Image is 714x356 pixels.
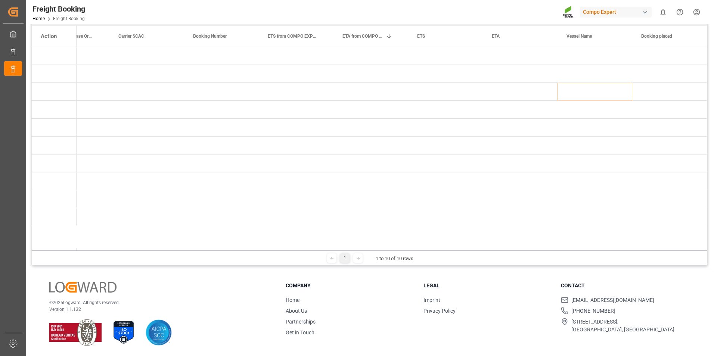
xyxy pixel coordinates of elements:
div: Press SPACE to select this row. [32,101,77,119]
div: Action [41,33,57,40]
span: Booking placed [641,34,672,39]
a: About Us [286,308,307,314]
div: Press SPACE to select this row. [32,137,77,154]
span: Carrier SCAC [118,34,144,39]
a: Privacy Policy [423,308,456,314]
div: Press SPACE to select this row. [32,154,77,172]
span: ETA [492,34,500,39]
div: 1 [340,253,350,263]
span: [STREET_ADDRESS], [GEOGRAPHIC_DATA], [GEOGRAPHIC_DATA] [571,318,674,334]
div: Press SPACE to select this row. [32,208,77,226]
div: Freight Booking [32,3,85,15]
div: Press SPACE to select this row. [32,47,77,65]
div: Press SPACE to select this row. [32,119,77,137]
span: Booking Number [193,34,227,39]
a: Get in Touch [286,330,314,335]
h3: Company [286,282,414,290]
div: Press SPACE to select this row. [32,83,77,101]
p: © 2025 Logward. All rights reserved. [49,299,267,306]
img: Screenshot%202023-09-29%20at%2010.02.21.png_1712312052.png [563,6,575,19]
img: ISO 27001 Certification [111,319,137,346]
a: Home [286,297,299,303]
span: [EMAIL_ADDRESS][DOMAIN_NAME] [571,296,654,304]
div: Press SPACE to select this row. [32,172,77,190]
span: ETS [417,34,425,39]
img: Logward Logo [49,282,117,293]
img: AICPA SOC [146,319,172,346]
h3: Contact [561,282,689,290]
a: Imprint [423,297,440,303]
a: Home [32,16,45,21]
span: ETS from COMPO EXPERT [268,34,318,39]
p: Version 1.1.132 [49,306,267,313]
a: Partnerships [286,319,316,325]
span: [PHONE_NUMBER] [571,307,615,315]
span: ETA from COMPO EXPERT [342,34,383,39]
button: Compo Expert [580,5,655,19]
div: Press SPACE to select this row. [32,190,77,208]
h3: Legal [423,282,552,290]
img: ISO 9001 & ISO 14001 Certification [49,319,102,346]
div: Compo Expert [580,7,652,18]
div: 1 to 10 of 10 rows [376,255,413,262]
div: Press SPACE to select this row. [32,65,77,83]
span: Vessel Name [566,34,592,39]
button: Help Center [671,4,688,21]
button: show 0 new notifications [655,4,671,21]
